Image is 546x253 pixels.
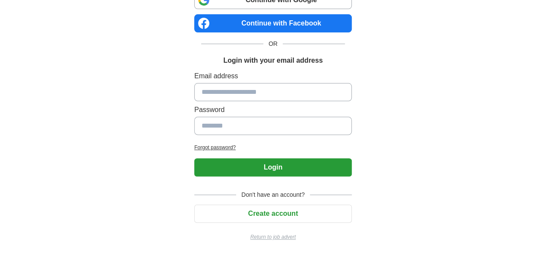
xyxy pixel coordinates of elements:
label: Password [194,105,352,115]
a: Continue with Facebook [194,14,352,32]
label: Email address [194,71,352,81]
a: Forgot password? [194,144,352,151]
h1: Login with your email address [223,55,322,66]
button: Create account [194,205,352,223]
a: Return to job advert [194,233,352,241]
span: OR [263,39,283,48]
button: Login [194,158,352,176]
a: Create account [194,210,352,217]
span: Don't have an account? [236,190,310,199]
